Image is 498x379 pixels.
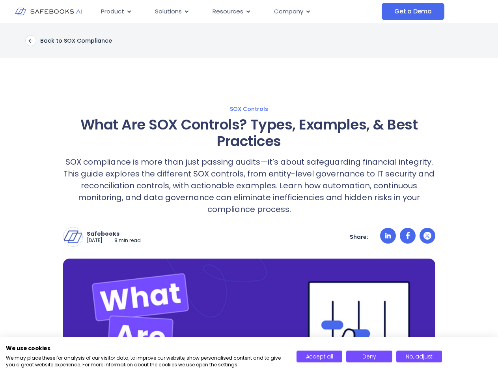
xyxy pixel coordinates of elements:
button: Adjust cookie preferences [396,351,442,362]
span: Resources [213,7,243,16]
button: Accept all cookies [297,351,343,362]
p: SOX compliance is more than just passing audits—it’s about safeguarding financial integrity. This... [63,156,435,215]
p: Back to SOX Compliance [40,37,112,44]
h2: We use cookies [6,345,285,352]
p: 8 min read [114,237,141,244]
p: We may place these for analysis of our visitor data, to improve our website, show personalised co... [6,355,285,368]
nav: Menu [95,4,382,19]
a: SOX Controls [8,105,490,113]
span: Accept all [306,353,333,360]
button: Deny all cookies [346,351,392,362]
span: Company [274,7,303,16]
p: Safebooks [87,230,141,237]
h1: What Are SOX Controls? Types, Examples, & Best Practices [63,116,435,150]
a: Get a Demo [382,3,444,20]
span: Product [101,7,124,16]
span: Get a Demo [394,8,432,15]
div: Menu Toggle [95,4,382,19]
img: Safebooks [63,227,82,246]
p: [DATE] [87,237,103,244]
a: Back to SOX Compliance [25,35,112,46]
span: Deny [362,353,376,360]
span: No, adjust [406,353,433,360]
span: Solutions [155,7,182,16]
p: Share: [350,233,368,240]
